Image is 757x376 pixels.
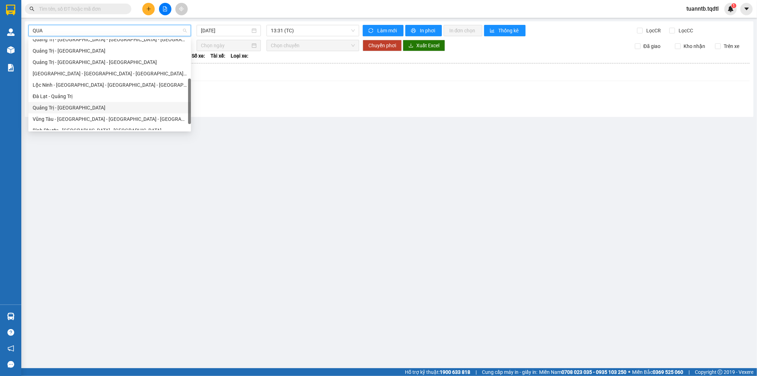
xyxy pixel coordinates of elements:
[641,42,663,50] span: Đã giao
[728,6,734,12] img: icon-new-feature
[484,25,526,36] button: bar-chartThống kê
[653,369,683,375] strong: 0369 525 060
[142,3,155,15] button: plus
[689,368,690,376] span: |
[33,127,187,134] div: Bình Phước - [GEOGRAPHIC_DATA] - [GEOGRAPHIC_DATA]
[499,27,520,34] span: Thống kê
[721,42,742,50] span: Trên xe
[676,27,695,34] span: Lọc CC
[163,6,168,11] span: file-add
[201,27,250,34] input: 12/10/2025
[7,345,14,352] span: notification
[628,371,630,374] span: ⚪️
[644,27,662,34] span: Lọc CR
[33,58,187,66] div: Quảng Trị - [GEOGRAPHIC_DATA] - [GEOGRAPHIC_DATA]
[377,27,398,34] span: Làm mới
[444,25,482,36] button: In đơn chọn
[440,369,470,375] strong: 1900 633 818
[28,91,191,102] div: Đà Lạt - Quảng Trị
[39,5,123,13] input: Tìm tên, số ĐT hoặc mã đơn
[7,329,14,336] span: question-circle
[33,81,187,89] div: Lộc Ninh - [GEOGRAPHIC_DATA] - [GEOGRAPHIC_DATA] - [GEOGRAPHIC_DATA]
[271,25,355,36] span: 13:31 (TC)
[681,42,708,50] span: Kho nhận
[146,6,151,11] span: plus
[744,6,750,12] span: caret-down
[718,370,723,375] span: copyright
[28,102,191,113] div: Quảng Trị - Đà Lạt
[271,40,355,51] span: Chọn chuyến
[561,369,626,375] strong: 0708 023 035 - 0935 103 250
[33,36,187,43] div: Quảng Trị - [GEOGRAPHIC_DATA] - [GEOGRAPHIC_DATA] - [GEOGRAPHIC_DATA]
[33,47,187,55] div: Quảng Trị - [GEOGRAPHIC_DATA]
[681,4,724,13] span: tuanntb.tqdtl
[33,70,187,77] div: [GEOGRAPHIC_DATA] - [GEOGRAPHIC_DATA] - [GEOGRAPHIC_DATA] - [GEOGRAPHIC_DATA]
[28,45,191,57] div: Quảng Trị - Sài Gòn
[29,6,34,11] span: search
[476,368,477,376] span: |
[7,46,15,54] img: warehouse-icon
[731,3,736,8] sup: 1
[231,52,248,60] span: Loại xe:
[175,3,188,15] button: aim
[7,28,15,36] img: warehouse-icon
[28,57,191,68] div: Quảng Trị - Bình Dương - Bình Phước
[28,68,191,79] div: Quảng Bình - Quảng Trị - Huế - Lộc Ninh
[411,28,417,34] span: printer
[740,3,753,15] button: caret-down
[179,6,184,11] span: aim
[159,3,171,15] button: file-add
[733,3,735,8] span: 1
[420,27,436,34] span: In phơi
[405,25,442,36] button: printerIn phơi
[192,52,205,60] span: Số xe:
[490,28,496,34] span: bar-chart
[33,104,187,112] div: Quảng Trị - [GEOGRAPHIC_DATA]
[7,64,15,71] img: solution-icon
[403,40,445,51] button: downloadXuất Excel
[6,5,15,15] img: logo-vxr
[28,125,191,136] div: Bình Phước - Bình Dương - Quảng Trị
[7,361,14,368] span: message
[405,368,470,376] span: Hỗ trợ kỹ thuật:
[33,92,187,100] div: Đà Lạt - Quảng Trị
[28,34,191,45] div: Quảng Trị - Huế - Đà Nẵng - Vũng Tàu
[632,368,683,376] span: Miền Bắc
[363,25,404,36] button: syncLàm mới
[368,28,374,34] span: sync
[539,368,626,376] span: Miền Nam
[201,42,250,49] input: Chọn ngày
[28,79,191,91] div: Lộc Ninh - Huế - Quảng Trị - Quảng Bình
[33,115,187,123] div: Vũng Tàu - [GEOGRAPHIC_DATA] - [GEOGRAPHIC_DATA] - [GEOGRAPHIC_DATA]
[482,368,537,376] span: Cung cấp máy in - giấy in:
[28,113,191,125] div: Vũng Tàu - Đà Nẵng - Huế - Quảng Trị
[363,40,402,51] button: Chuyển phơi
[210,52,225,60] span: Tài xế:
[7,313,15,320] img: warehouse-icon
